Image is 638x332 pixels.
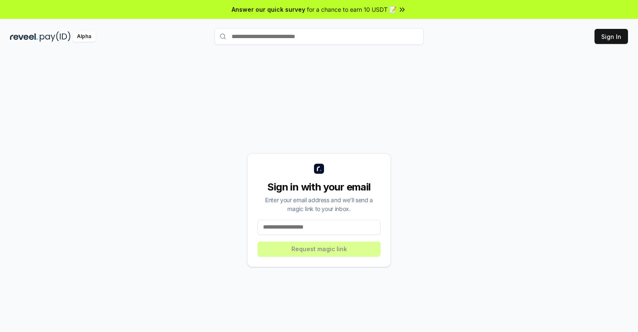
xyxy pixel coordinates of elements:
[307,5,396,14] span: for a chance to earn 10 USDT 📝
[232,5,305,14] span: Answer our quick survey
[314,164,324,174] img: logo_small
[40,31,71,42] img: pay_id
[595,29,628,44] button: Sign In
[258,196,380,213] div: Enter your email address and we’ll send a magic link to your inbox.
[258,180,380,194] div: Sign in with your email
[72,31,96,42] div: Alpha
[10,31,38,42] img: reveel_dark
